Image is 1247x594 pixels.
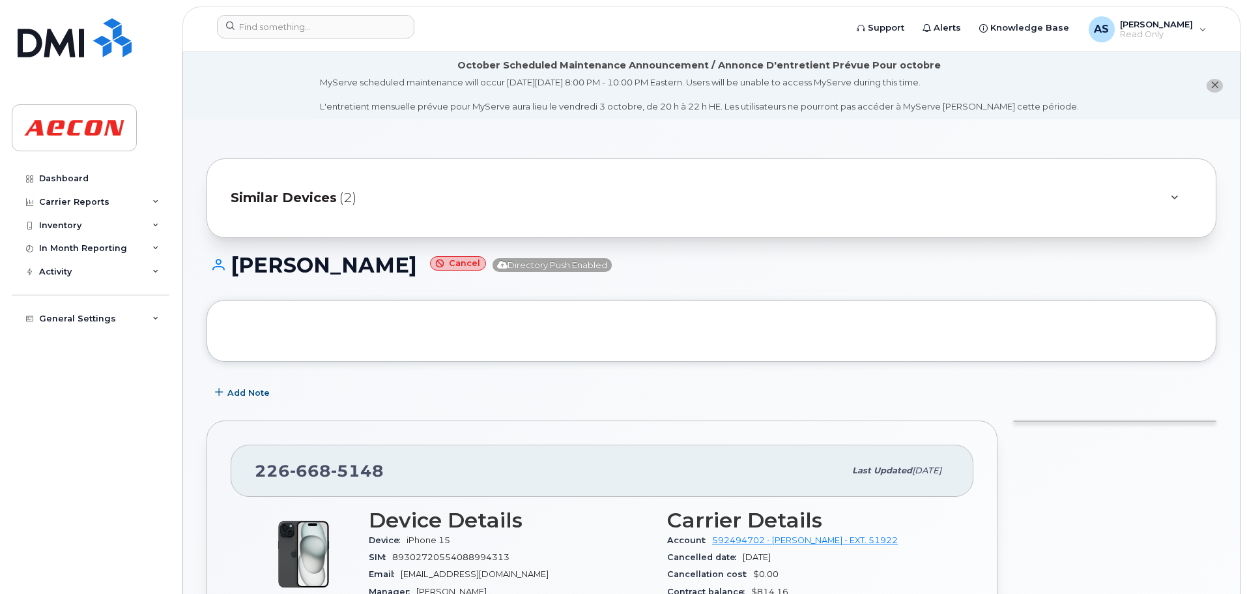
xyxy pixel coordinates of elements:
[392,552,509,562] span: 89302720554088994313
[231,188,337,207] span: Similar Devices
[667,569,753,579] span: Cancellation cost
[227,387,270,399] span: Add Note
[207,254,1216,276] h1: [PERSON_NAME]
[743,552,771,562] span: [DATE]
[320,76,1079,113] div: MyServe scheduled maintenance will occur [DATE][DATE] 8:00 PM - 10:00 PM Eastern. Users will be u...
[369,569,401,579] span: Email
[369,535,407,545] span: Device
[852,466,912,475] span: Last updated
[339,188,356,207] span: (2)
[667,552,743,562] span: Cancelled date
[753,569,779,579] span: $0.00
[331,461,384,481] span: 5148
[493,258,612,272] span: Directory Push Enabled
[430,256,486,271] small: Cancel
[457,59,941,72] div: October Scheduled Maintenance Announcement / Annonce D'entretient Prévue Pour octobre
[255,461,384,481] span: 226
[712,535,898,545] a: 592494702 - [PERSON_NAME] - EXT. 51922
[369,552,392,562] span: SIM
[401,569,549,579] span: [EMAIL_ADDRESS][DOMAIN_NAME]
[290,461,331,481] span: 668
[207,381,281,405] button: Add Note
[407,535,450,545] span: iPhone 15
[912,466,941,475] span: [DATE]
[265,515,343,593] img: iPhone_15_Black.png
[667,535,712,545] span: Account
[369,509,652,532] h3: Device Details
[667,509,950,532] h3: Carrier Details
[1207,79,1223,93] button: close notification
